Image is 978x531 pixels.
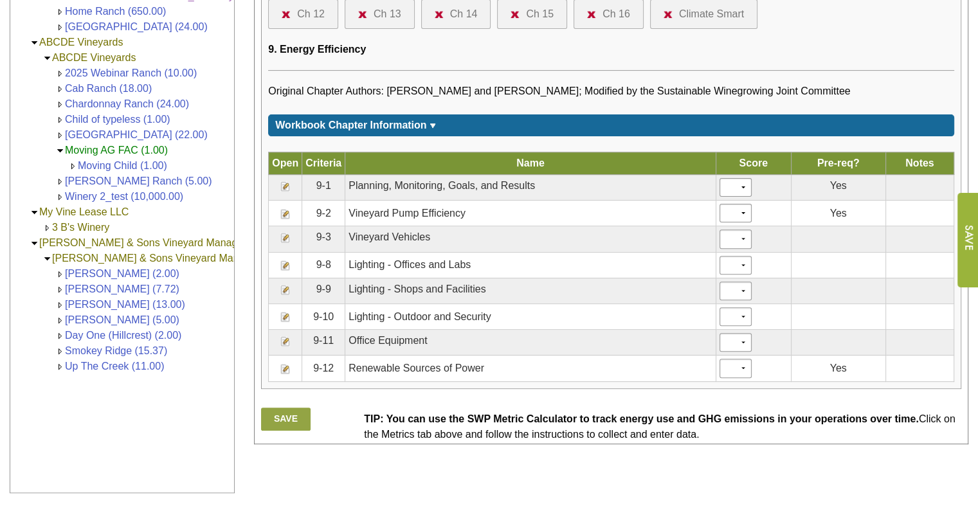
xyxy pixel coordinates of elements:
a: [PERSON_NAME] (13.00) [65,299,185,310]
a: 2025 Webinar Ranch (10.00) [65,67,197,78]
img: Collapse <span style='color: green;'>Moving AG FAC (1.00)</span> [55,146,65,156]
a: Ch 15 [511,6,554,22]
img: Collapse Valdez & Sons Vineyard Management [30,239,39,248]
td: Yes [791,355,885,381]
td: Lighting - Offices and Labs [345,252,716,278]
a: Ch 16 [587,6,630,22]
td: Office Equipment [345,330,716,355]
span: Workbook Chapter Information [275,120,426,130]
a: Chardonnay Ranch (24.00) [65,98,189,109]
td: 9-9 [302,278,345,303]
a: [PERSON_NAME] (5.00) [65,314,179,325]
a: Ch 12 [282,6,325,22]
span: 9. Energy Efficiency [268,44,366,55]
a: Child of typeless (1.00) [65,114,170,125]
a: Moving AG FAC (1.00) [65,145,168,156]
div: Ch 13 [374,6,401,22]
a: ABCDE Vineyards [52,52,136,63]
th: Name [345,152,716,175]
td: 9-1 [302,175,345,201]
a: Moving Child (1.00) [78,160,167,171]
td: Lighting - Shops and Facilities [345,278,716,303]
td: 9-3 [302,226,345,252]
a: [PERSON_NAME] & Sons Vineyard Management [39,237,266,248]
div: Click for more or less content [268,114,954,136]
img: Collapse Valdez & Sons Vineyard Management [42,254,52,264]
span: TIP: You can use the SWP Metric Calculator to track energy use and GHG emissions in your operatio... [364,413,918,424]
span: Click on the Metrics tab above and follow the instructions to collect and enter data. [364,413,955,440]
td: Yes [791,201,885,226]
img: sort_arrow_down.gif [430,123,436,128]
a: [GEOGRAPHIC_DATA] (22.00) [65,129,208,140]
td: Vineyard Pump Efficiency [345,201,716,226]
th: Criteria [302,152,345,175]
th: Notes [885,152,954,175]
td: Planning, Monitoring, Goals, and Results [345,175,716,201]
th: Open [269,152,302,175]
a: [GEOGRAPHIC_DATA] (24.00) [65,21,208,32]
img: Collapse My Vine Lease LLC [30,208,39,217]
div: Ch 15 [526,6,554,22]
a: [PERSON_NAME] (7.72) [65,283,179,294]
img: icon-no-questions-answered.png [282,11,291,18]
a: Ch 13 [358,6,401,22]
a: Ch 14 [435,6,478,22]
img: icon-no-questions-answered.png [587,11,596,18]
a: ABCDE Vineyards [39,37,123,48]
td: Renewable Sources of Power [345,355,716,381]
td: Lighting - Outdoor and Security [345,303,716,329]
div: Climate Smart [679,6,744,22]
td: Yes [791,175,885,201]
a: Home Ranch (650.00) [65,6,166,17]
a: My Vine Lease LLC [39,206,129,217]
td: 9-10 [302,303,345,329]
div: Ch 14 [450,6,478,22]
a: Save [261,408,310,431]
a: Cab Ranch (18.00) [65,83,152,94]
div: Ch 16 [602,6,630,22]
th: Pre-req? [791,152,885,175]
img: Collapse ABCDE Vineyards [42,53,52,63]
a: 3 B's Winery [52,222,109,233]
a: Winery 2_test (10,000.00) [65,191,183,202]
a: [PERSON_NAME] Ranch (5.00) [65,175,212,186]
th: Score [716,152,791,175]
img: Collapse ABCDE Vineyards [30,38,39,48]
td: 9-2 [302,201,345,226]
a: Climate Smart [664,6,744,22]
input: Submit [957,193,978,287]
a: [PERSON_NAME] (2.00) [65,268,179,279]
a: Smokey Ridge (15.37) [65,345,167,356]
div: Ch 12 [297,6,325,22]
img: icon-no-questions-answered.png [358,11,367,18]
img: icon-no-questions-answered.png [664,11,673,18]
a: Up The Creek (11.00) [65,361,164,372]
a: [PERSON_NAME] & Sons Vineyard Management [52,253,279,264]
span: Original Chapter Authors: [PERSON_NAME] and [PERSON_NAME]; Modified by the Sustainable Winegrowin... [268,85,850,96]
img: icon-no-questions-answered.png [511,11,520,18]
a: Day One (Hillcrest) (2.00) [65,330,181,341]
td: 9-12 [302,355,345,381]
img: icon-no-questions-answered.png [435,11,444,18]
td: 9-11 [302,330,345,355]
td: 9-8 [302,252,345,278]
td: Vineyard Vehicles [345,226,716,252]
